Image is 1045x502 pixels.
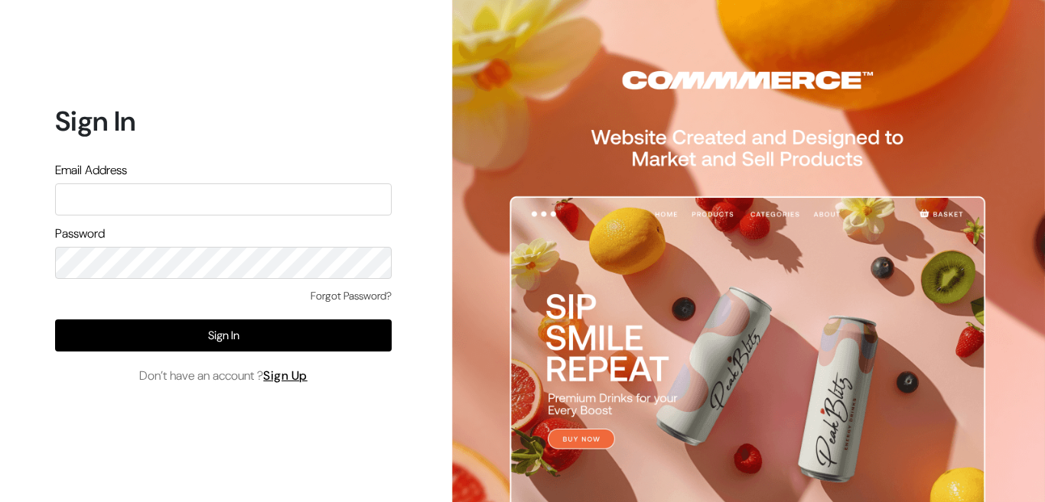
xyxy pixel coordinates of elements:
[55,105,392,138] h1: Sign In
[55,225,105,243] label: Password
[55,319,392,351] button: Sign In
[55,161,127,180] label: Email Address
[263,368,308,384] a: Sign Up
[139,367,308,385] span: Don’t have an account ?
[311,288,392,304] a: Forgot Password?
